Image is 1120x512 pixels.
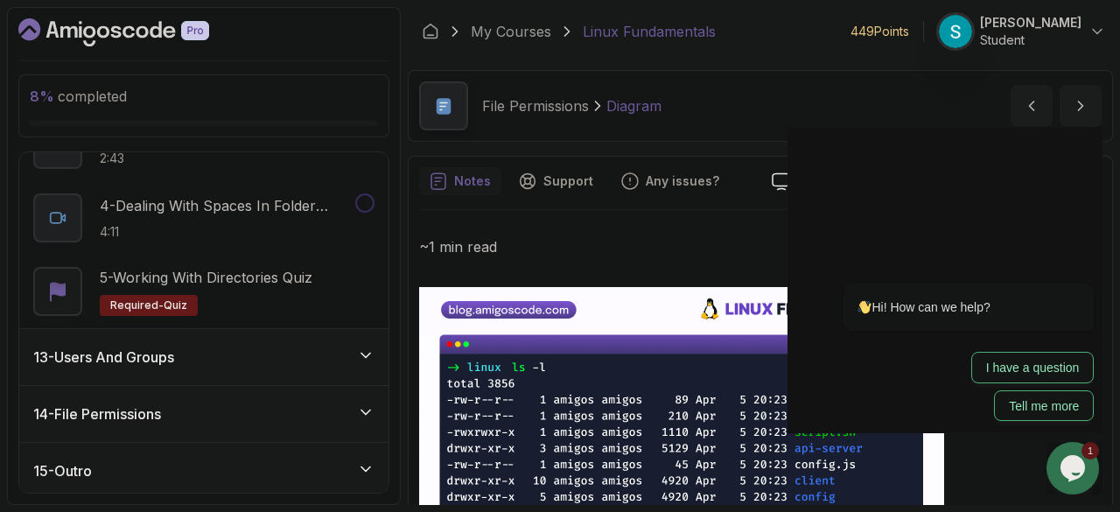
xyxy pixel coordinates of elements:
[100,150,210,167] p: 2:43
[583,21,716,42] p: Linux Fundamentals
[1046,442,1102,494] iframe: chat widget
[482,95,589,116] p: File Permissions
[787,127,1102,433] iframe: chat widget
[1011,85,1053,127] button: previous content
[19,443,388,499] button: 15-Outro
[18,18,249,46] a: Dashboard
[471,21,551,42] a: My Courses
[33,193,374,242] button: 4-Dealing With Spaces In Folder Names4:11
[100,223,352,241] p: 4:11
[606,95,661,116] p: Diagram
[646,172,719,190] p: Any issues?
[758,172,847,191] a: Slides
[19,329,388,385] button: 13-Users And Groups
[543,172,593,190] p: Support
[422,23,439,40] a: Dashboard
[30,88,127,105] span: completed
[938,14,1106,49] button: user profile image[PERSON_NAME]Student
[33,403,161,424] h3: 14 - File Permissions
[939,15,972,48] img: user profile image
[33,460,92,481] h3: 15 - Outro
[419,235,1102,259] p: ~1 min read
[1060,85,1102,127] button: next content
[110,298,164,312] span: Required-
[850,23,909,40] p: 449 Points
[508,167,604,195] button: Support button
[33,347,174,368] h3: 13 - Users And Groups
[980,32,1081,49] p: Student
[100,195,352,216] p: 4 - Dealing With Spaces In Folder Names
[30,88,54,105] span: 8 %
[419,167,501,195] button: notes button
[454,172,491,190] p: Notes
[980,14,1081,32] p: [PERSON_NAME]
[19,386,388,442] button: 14-File Permissions
[164,298,187,312] span: quiz
[100,267,312,288] p: 5 - Working with Directories Quiz
[611,167,730,195] button: Feedback button
[33,267,374,316] button: 5-Working with Directories QuizRequired-quiz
